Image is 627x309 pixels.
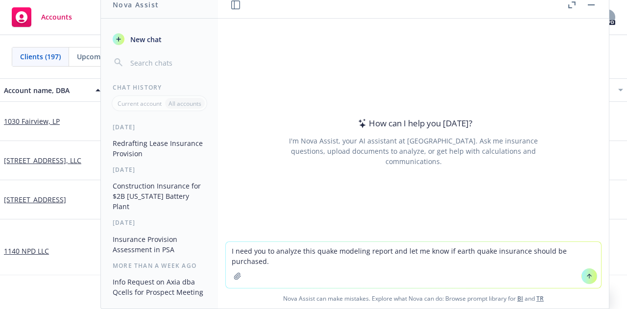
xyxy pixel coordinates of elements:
div: Account name, DBA [4,85,90,95]
div: I'm Nova Assist, your AI assistant at [GEOGRAPHIC_DATA]. Ask me insurance questions, upload docum... [276,136,551,166]
button: Insurance Provision Assessment in PSA [109,231,210,258]
a: BI [517,294,523,303]
button: Construction Insurance for $2B [US_STATE] Battery Plant [109,178,210,214]
div: How can I help you [DATE]? [355,117,472,130]
span: Accounts [41,13,72,21]
span: Upcoming renewals (56) [77,51,156,62]
span: Nova Assist can make mistakes. Explore what Nova can do: Browse prompt library for and [222,288,605,309]
button: Redrafting Lease Insurance Provision [109,135,210,162]
a: 1030 Fairview, LP [4,116,60,126]
p: Current account [118,99,162,108]
a: 1140 NPD LLC [4,246,49,256]
div: Chat History [101,83,218,92]
a: TR [536,294,544,303]
button: Info Request on Axia dba Qcells for Prospect Meeting [109,274,210,300]
button: New chat [109,30,210,48]
span: New chat [128,34,162,45]
a: [STREET_ADDRESS], LLC [4,155,81,166]
span: Clients (197) [20,51,61,62]
a: Accounts [8,3,76,31]
div: [DATE] [101,166,218,174]
p: All accounts [169,99,201,108]
div: [DATE] [101,123,218,131]
textarea: I need you to analyze this quake modeling report and let me know if earth quake insurance should ... [226,242,601,288]
a: [STREET_ADDRESS] [4,194,66,205]
div: More than a week ago [101,261,218,270]
div: [DATE] [101,218,218,227]
input: Search chats [128,56,206,70]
